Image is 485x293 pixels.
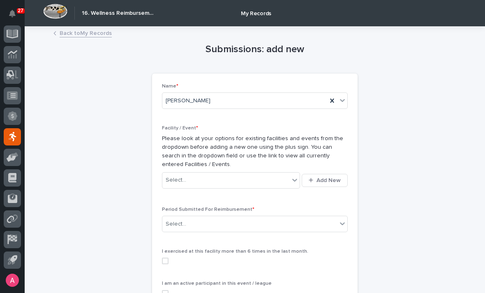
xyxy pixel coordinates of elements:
[18,8,23,14] p: 27
[43,4,67,19] img: Workspace Logo
[302,174,348,187] button: Add New
[166,176,186,185] div: Select...
[4,5,21,22] button: Notifications
[10,10,21,23] div: Notifications27
[316,178,341,183] span: Add New
[162,126,198,131] span: Facility / Event
[152,44,358,55] h1: Submissions: add new
[82,10,156,17] h2: 16. Wellness Reimbursement
[166,220,186,228] div: Select...
[60,28,112,37] a: Back toMy Records
[162,207,254,212] span: Period Submitted For Reimbursement
[162,281,272,286] span: I am an active participant in this event / league
[162,249,308,254] span: I exercised at this facility more than 6 times in the last month.
[162,134,348,168] p: Please look at your options for existing facilities and events from the dropdown before adding a ...
[4,272,21,289] button: users-avatar
[162,84,178,89] span: Name
[166,97,210,105] span: [PERSON_NAME]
